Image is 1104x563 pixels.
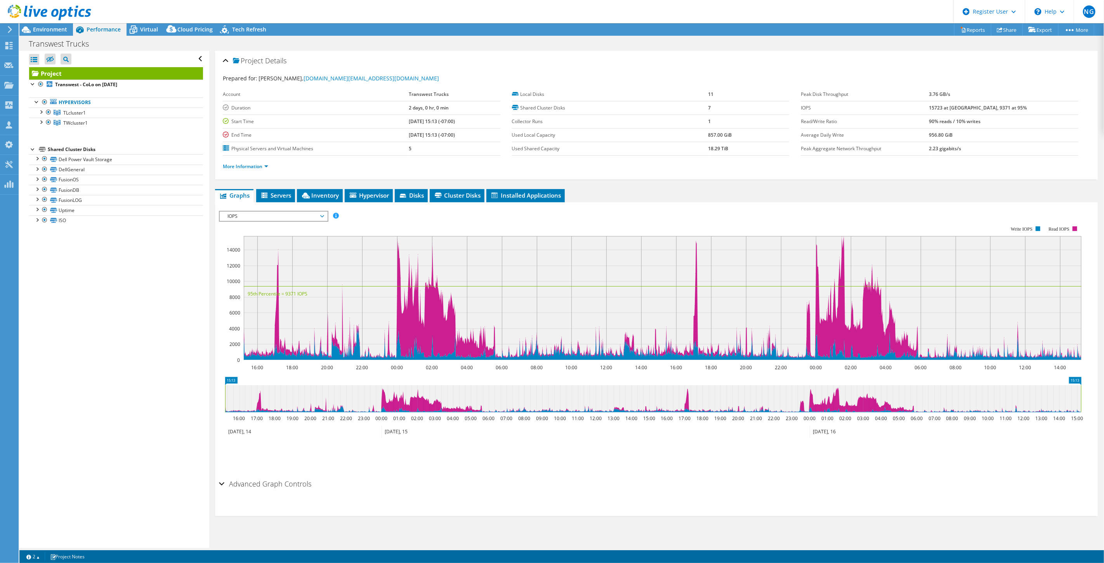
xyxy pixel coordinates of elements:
span: IOPS [224,212,323,221]
text: 14:00 [635,364,647,371]
span: Cluster Disks [434,191,481,199]
label: Used Local Capacity [512,131,708,139]
text: 02:00 [845,364,857,371]
text: 04:00 [461,364,473,371]
span: Servers [260,191,291,199]
text: 14:00 [1053,415,1065,422]
label: Shared Cluster Disks [512,104,708,112]
a: More [1058,24,1094,36]
text: 05:00 [465,415,477,422]
b: 7 [708,104,711,111]
h1: Transwest Trucks [25,40,101,48]
label: IOPS [801,104,929,112]
span: Details [265,56,286,65]
label: Physical Servers and Virtual Machines [223,145,409,153]
a: DellGeneral [29,165,203,175]
label: Used Shared Capacity [512,145,708,153]
text: 6000 [229,309,240,316]
text: 2000 [229,341,240,348]
b: 956.80 GiB [929,132,953,138]
text: 02:00 [426,364,438,371]
span: Inventory [301,191,339,199]
b: 2.23 gigabits/s [929,145,962,152]
a: ISO [29,215,203,226]
b: [DATE] 15:13 (-07:00) [409,118,455,125]
text: 21:00 [322,415,334,422]
a: Transwest - CoLo on [DATE] [29,80,203,90]
text: 12:00 [1017,415,1029,422]
text: 08:00 [531,364,543,371]
text: 04:00 [880,364,892,371]
text: 02:00 [839,415,851,422]
text: 13:00 [1035,415,1047,422]
text: 10:00 [554,415,566,422]
a: TLcluster1 [29,108,203,118]
span: [PERSON_NAME], [259,75,439,82]
text: 12:00 [590,415,602,422]
span: Tech Refresh [232,26,266,33]
a: TWcluster1 [29,118,203,128]
text: 06:00 [483,415,495,422]
text: 22:00 [356,364,368,371]
span: Disks [399,191,424,199]
text: 18:00 [696,415,708,422]
label: Collector Runs [512,118,708,125]
text: 06:00 [911,415,923,422]
text: 01:00 [821,415,833,422]
label: Duration [223,104,409,112]
a: Reports [954,24,991,36]
text: Write IOPS [1011,226,1033,232]
text: 16:00 [661,415,673,422]
text: Read IOPS [1048,226,1069,232]
b: [DATE] 15:13 (-07:00) [409,132,455,138]
text: 22:00 [768,415,780,422]
text: 21:00 [750,415,762,422]
text: 20:00 [732,415,744,422]
text: 00:00 [810,364,822,371]
svg: \n [1035,8,1042,15]
text: 05:00 [893,415,905,422]
text: 04:00 [875,415,887,422]
span: Performance [87,26,121,33]
b: 90% reads / 10% writes [929,118,981,125]
a: Export [1022,24,1059,36]
a: Project [29,67,203,80]
text: 20:00 [304,415,316,422]
text: 13:00 [608,415,620,422]
b: 18.29 TiB [708,145,729,152]
text: 06:00 [915,364,927,371]
span: Installed Applications [490,191,561,199]
text: 18:00 [705,364,717,371]
text: 10:00 [982,415,994,422]
a: FusionLOG [29,195,203,205]
text: 17:00 [251,415,263,422]
label: Start Time [223,118,409,125]
text: 12:00 [1019,364,1031,371]
a: Share [991,24,1023,36]
text: 15:00 [1071,415,1083,422]
text: 03:00 [857,415,869,422]
label: Peak Disk Throughput [801,90,929,98]
a: Dell Power Vault Storage [29,154,203,164]
span: Environment [33,26,67,33]
a: [DOMAIN_NAME][EMAIL_ADDRESS][DOMAIN_NAME] [304,75,439,82]
text: 08:00 [950,364,962,371]
label: Account [223,90,409,98]
span: TWcluster1 [63,120,88,126]
a: Project Notes [45,552,90,561]
text: 03:00 [429,415,441,422]
text: 23:00 [786,415,798,422]
h2: Advanced Graph Controls [219,476,311,492]
text: 02:00 [411,415,423,422]
text: 16:00 [670,364,682,371]
text: 22:00 [775,364,787,371]
text: 18:00 [286,364,298,371]
label: Prepared for: [223,75,257,82]
b: Transwest Trucks [409,91,449,97]
a: FusionOS [29,175,203,185]
text: 95th Percentile = 9371 IOPS [248,290,307,297]
text: 11:00 [572,415,584,422]
span: Hypervisor [349,191,389,199]
b: 15723 at [GEOGRAPHIC_DATA], 9371 at 95% [929,104,1027,111]
a: Hypervisors [29,97,203,108]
